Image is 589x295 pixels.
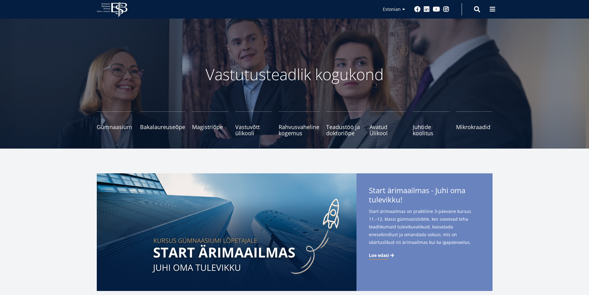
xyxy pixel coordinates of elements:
a: Avatud Ülikool [369,111,406,136]
a: Gümnaasium [97,111,133,136]
span: Mikrokraadid [456,124,493,130]
a: Bakalaureuseõpe [140,111,185,136]
p: Vastutusteadlik kogukond [131,65,459,84]
a: Instagram [443,6,449,12]
span: Juhtide koolitus [413,124,449,136]
span: Vastuvõtt ülikooli [235,124,272,136]
a: Magistriõpe [192,111,228,136]
a: Juhtide koolitus [413,111,449,136]
a: Teadustöö ja doktoriõpe [326,111,363,136]
span: Loe edasi [369,252,389,258]
span: Magistriõpe [192,124,228,130]
a: Youtube [433,6,440,12]
a: Loe edasi [369,252,395,258]
a: Mikrokraadid [456,111,493,136]
span: Gümnaasium [97,124,133,130]
span: Avatud Ülikool [369,124,406,136]
span: Rahvusvaheline kogemus [279,124,319,136]
span: Teadustöö ja doktoriõpe [326,124,363,136]
img: Start arimaailmas [97,173,356,291]
span: tulevikku! [369,195,402,204]
a: Vastuvõtt ülikooli [235,111,272,136]
a: Linkedin [424,6,430,12]
span: Bakalaureuseõpe [140,124,185,130]
a: Facebook [414,6,420,12]
span: Start ärimaailmas on praktiline 3-päevane kursus 11.–12. klassi gümnasistidele, kes soovivad teha... [369,207,480,246]
span: Start ärimaailmas - Juhi oma [369,186,480,206]
a: Rahvusvaheline kogemus [279,111,319,136]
